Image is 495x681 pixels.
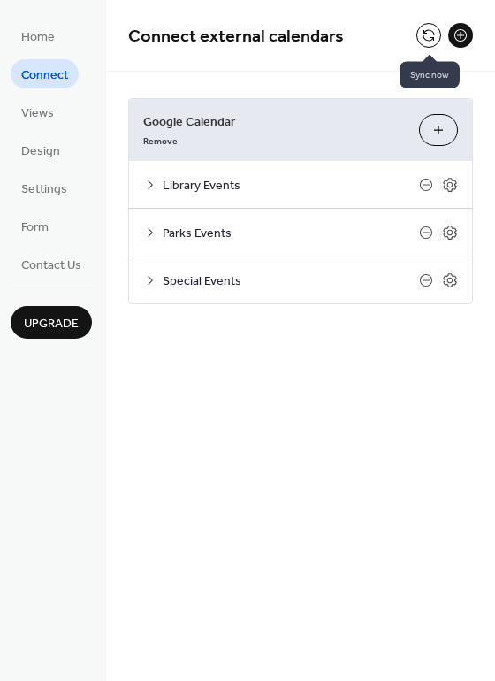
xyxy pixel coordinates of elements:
span: Remove [143,135,178,148]
span: Design [21,142,60,161]
a: Connect [11,59,79,88]
button: Upgrade [11,306,92,339]
span: Settings [21,180,67,199]
a: Contact Us [11,249,92,279]
span: Form [21,218,49,237]
span: Special Events [163,272,419,291]
a: Views [11,97,65,126]
span: Connect external calendars [128,19,344,54]
span: Contact Us [21,256,81,275]
a: Home [11,21,65,50]
span: Parks Events [163,225,419,243]
span: Google Calendar [143,113,405,132]
span: Connect [21,66,68,85]
span: Library Events [163,177,419,195]
span: Upgrade [24,315,79,333]
a: Design [11,135,71,165]
a: Settings [11,173,78,203]
span: Views [21,104,54,123]
span: Home [21,28,55,47]
a: Form [11,211,59,241]
span: Sync now [400,62,460,88]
